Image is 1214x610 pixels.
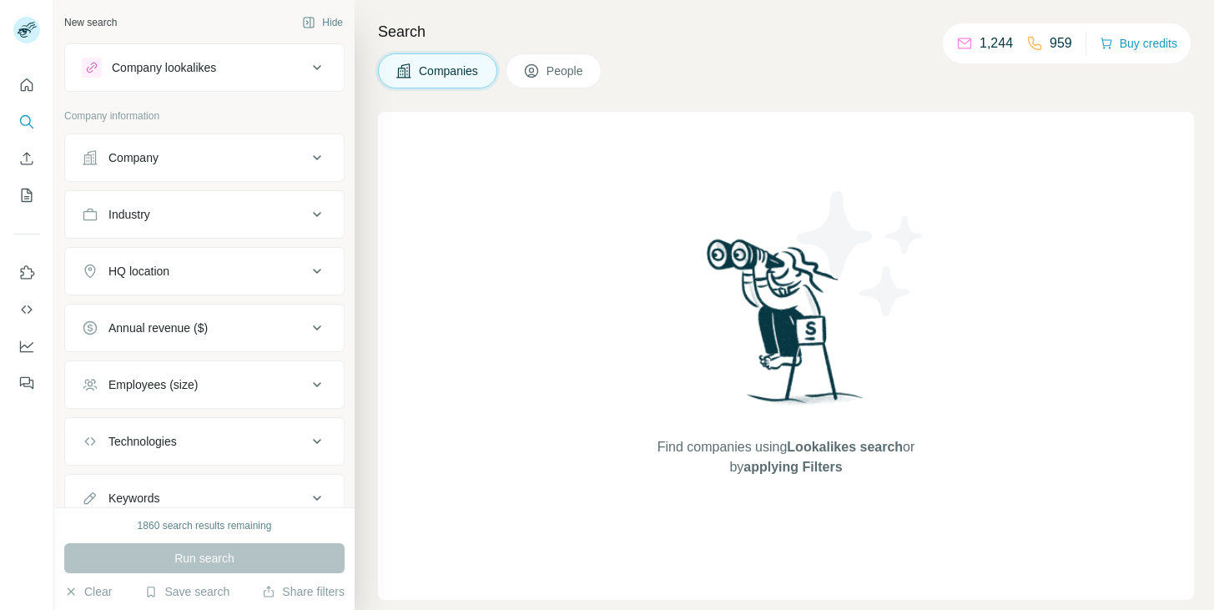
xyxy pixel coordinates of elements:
[108,320,208,336] div: Annual revenue ($)
[13,70,40,100] button: Quick start
[65,308,344,348] button: Annual revenue ($)
[65,251,344,291] button: HQ location
[786,179,936,329] img: Surfe Illustration - Stars
[65,194,344,234] button: Industry
[13,331,40,361] button: Dashboard
[378,20,1194,43] h4: Search
[13,180,40,210] button: My lists
[108,490,159,507] div: Keywords
[290,10,355,35] button: Hide
[980,33,1013,53] p: 1,244
[1050,33,1072,53] p: 959
[652,437,919,477] span: Find companies using or by
[138,518,272,533] div: 1860 search results remaining
[547,63,585,79] span: People
[112,59,216,76] div: Company lookalikes
[13,295,40,325] button: Use Surfe API
[64,583,112,600] button: Clear
[108,376,198,393] div: Employees (size)
[108,206,150,223] div: Industry
[144,583,229,600] button: Save search
[13,368,40,398] button: Feedback
[108,263,169,280] div: HQ location
[64,108,345,124] p: Company information
[65,138,344,178] button: Company
[699,234,873,421] img: Surfe Illustration - Woman searching with binoculars
[64,15,117,30] div: New search
[419,63,480,79] span: Companies
[13,258,40,288] button: Use Surfe on LinkedIn
[65,48,344,88] button: Company lookalikes
[65,365,344,405] button: Employees (size)
[65,478,344,518] button: Keywords
[13,107,40,137] button: Search
[743,460,842,474] span: applying Filters
[13,144,40,174] button: Enrich CSV
[65,421,344,461] button: Technologies
[1100,32,1177,55] button: Buy credits
[787,440,903,454] span: Lookalikes search
[108,149,159,166] div: Company
[262,583,345,600] button: Share filters
[108,433,177,450] div: Technologies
